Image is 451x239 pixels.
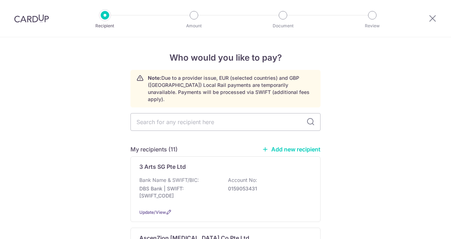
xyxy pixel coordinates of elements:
input: Search for any recipient here [130,113,321,131]
p: Due to a provider issue, EUR (selected countries) and GBP ([GEOGRAPHIC_DATA]) Local Rail payments... [148,74,314,103]
h5: My recipients (11) [130,145,178,154]
p: Account No: [228,177,257,184]
p: Review [346,22,399,29]
p: Amount [168,22,220,29]
p: 3 Arts SG Pte Ltd [139,162,186,171]
p: Document [257,22,309,29]
a: Update/View [139,210,166,215]
img: CardUp [14,14,49,23]
strong: Note: [148,75,161,81]
p: 0159053431 [228,185,307,192]
p: DBS Bank | SWIFT: [SWIFT_CODE] [139,185,219,199]
p: Bank Name & SWIFT/BIC: [139,177,199,184]
p: Recipient [79,22,131,29]
a: Add new recipient [262,146,321,153]
h4: Who would you like to pay? [130,51,321,64]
